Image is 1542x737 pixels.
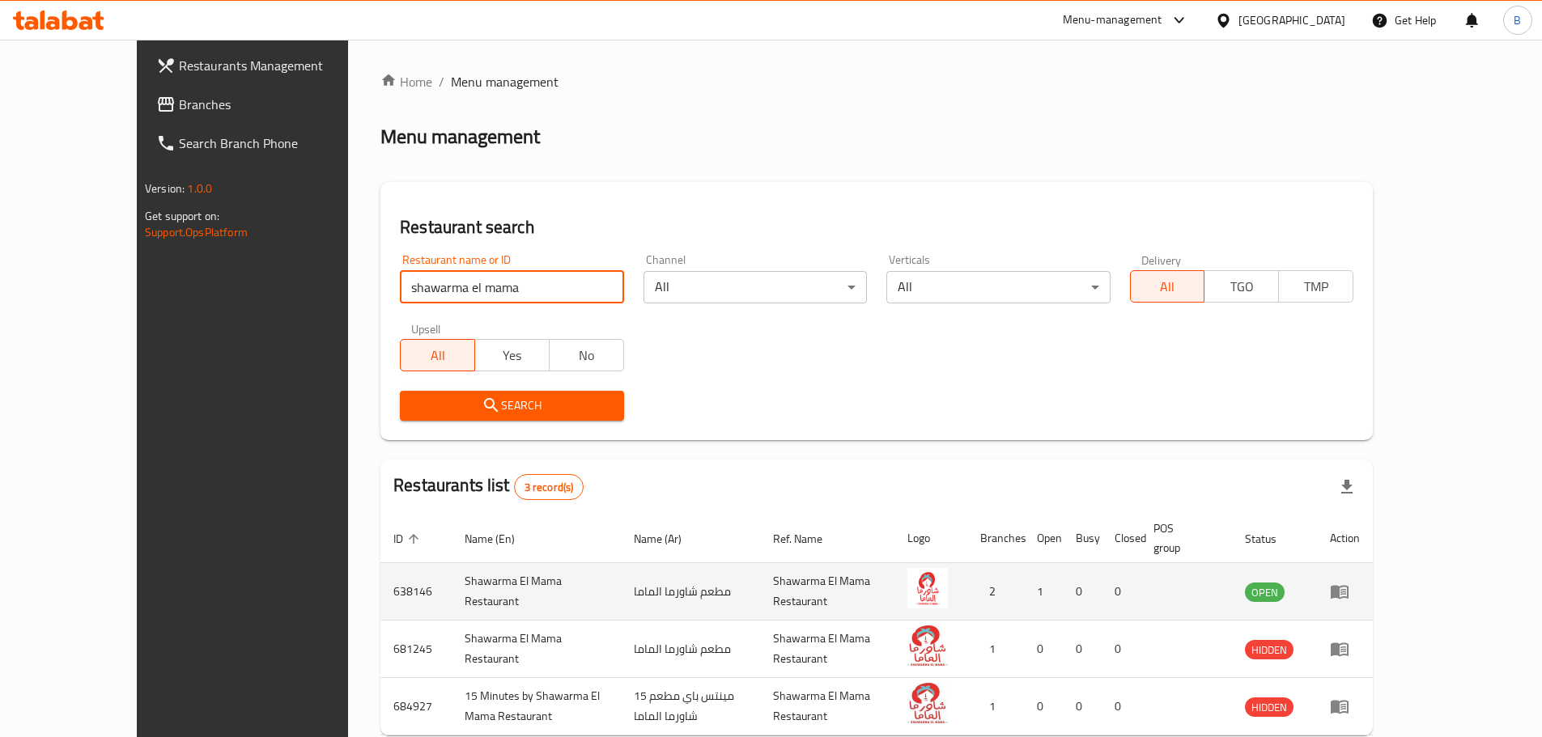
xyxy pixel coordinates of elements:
img: Shawarma El Mama Restaurant [907,625,948,666]
td: 2 [967,563,1024,621]
table: enhanced table [380,514,1373,735]
td: 0 [1063,621,1102,678]
td: 0 [1102,621,1141,678]
button: No [549,339,624,371]
div: Export file [1327,468,1366,506]
span: TGO [1211,275,1272,299]
td: مطعم شاورما الماما [621,563,759,621]
td: 1 [967,621,1024,678]
li: / [439,72,444,91]
span: No [556,344,618,367]
td: 1 [1024,563,1063,621]
a: Branches [143,85,394,124]
td: 0 [1063,678,1102,735]
span: B [1514,11,1521,29]
div: All [886,271,1110,303]
span: Search [413,396,610,416]
div: Total records count [514,474,584,500]
div: [GEOGRAPHIC_DATA] [1238,11,1345,29]
a: Restaurants Management [143,46,394,85]
h2: Restaurant search [400,215,1353,239]
td: 0 [1063,563,1102,621]
label: Delivery [1141,254,1182,265]
td: Shawarma El Mama Restaurant [452,621,621,678]
button: TGO [1204,270,1279,303]
span: TMP [1285,275,1347,299]
button: All [400,339,475,371]
a: Home [380,72,432,91]
td: 1 [967,678,1024,735]
td: Shawarma El Mama Restaurant [452,563,621,621]
td: Shawarma El Mama Restaurant [760,678,895,735]
span: Name (En) [465,529,536,549]
div: Menu [1330,697,1360,716]
span: All [407,344,469,367]
td: Shawarma El Mama Restaurant [760,621,895,678]
img: 15 Minutes by Shawarma El Mama Restaurant [907,683,948,723]
span: HIDDEN [1245,698,1293,717]
span: Menu management [451,72,559,91]
span: Search Branch Phone [179,133,381,153]
span: Ref. Name [773,529,843,549]
span: Branches [179,95,381,114]
th: Action [1317,514,1373,563]
div: Menu-management [1063,11,1162,30]
a: Search Branch Phone [143,124,394,163]
td: مطعم شاورما الماما [621,621,759,678]
span: All [1137,275,1199,299]
td: 15 Minutes by Shawarma El Mama Restaurant [452,678,621,735]
div: Menu [1330,639,1360,659]
input: Search for restaurant name or ID.. [400,271,623,303]
span: HIDDEN [1245,641,1293,659]
th: Branches [967,514,1024,563]
td: 681245 [380,621,452,678]
span: Get support on: [145,205,219,227]
span: Version: [145,178,185,199]
th: Logo [894,514,967,563]
span: Yes [482,344,543,367]
span: 3 record(s) [515,480,584,495]
td: 0 [1024,678,1063,735]
td: 0 [1102,678,1141,735]
span: 1.0.0 [187,178,212,199]
td: 684927 [380,678,452,735]
button: TMP [1278,270,1353,303]
nav: breadcrumb [380,72,1373,91]
td: 0 [1102,563,1141,621]
th: Closed [1102,514,1141,563]
span: ID [393,529,424,549]
div: All [644,271,867,303]
td: 0 [1024,621,1063,678]
td: 15 مينتس باي مطعم شاورما الماما [621,678,759,735]
button: Search [400,391,623,421]
td: 638146 [380,563,452,621]
h2: Menu management [380,124,540,150]
label: Upsell [411,323,441,334]
th: Open [1024,514,1063,563]
span: OPEN [1245,583,1285,602]
th: Busy [1063,514,1102,563]
button: Yes [474,339,550,371]
img: Shawarma El Mama Restaurant [907,568,948,608]
h2: Restaurants list [393,473,584,500]
td: Shawarma El Mama Restaurant [760,563,895,621]
a: Support.OpsPlatform [145,222,248,243]
button: All [1130,270,1205,303]
span: Status [1245,529,1298,549]
span: Name (Ar) [634,529,703,549]
span: POS group [1153,519,1213,557]
span: Restaurants Management [179,56,381,75]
